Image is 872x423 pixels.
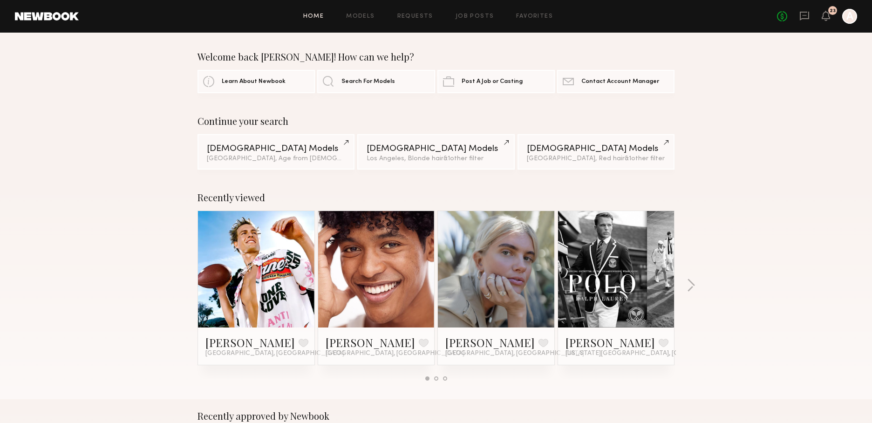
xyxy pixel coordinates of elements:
div: Welcome back [PERSON_NAME]! How can we help? [198,51,674,62]
a: Requests [397,14,433,20]
div: [DEMOGRAPHIC_DATA] Models [527,144,665,153]
a: A [842,9,857,24]
span: Contact Account Manager [581,79,659,85]
a: Job Posts [456,14,494,20]
span: & 1 other filter [443,156,484,162]
a: [DEMOGRAPHIC_DATA] Models[GEOGRAPHIC_DATA], Age from [DEMOGRAPHIC_DATA]. [198,134,354,170]
span: Search For Models [341,79,395,85]
span: Learn About Newbook [222,79,286,85]
span: [GEOGRAPHIC_DATA], [GEOGRAPHIC_DATA] [205,350,344,357]
a: [DEMOGRAPHIC_DATA] Models[GEOGRAPHIC_DATA], Red hair&1other filter [518,134,674,170]
div: Recently viewed [198,192,674,203]
div: [GEOGRAPHIC_DATA], Age from [DEMOGRAPHIC_DATA]. [207,156,345,162]
div: Recently approved by Newbook [198,410,674,422]
a: Post A Job or Casting [437,70,555,93]
div: [DEMOGRAPHIC_DATA] Models [367,144,505,153]
span: & 1 other filter [625,156,665,162]
span: [GEOGRAPHIC_DATA], [GEOGRAPHIC_DATA] [326,350,464,357]
a: [PERSON_NAME] [205,335,295,350]
div: [DEMOGRAPHIC_DATA] Models [207,144,345,153]
div: Los Angeles, Blonde hair [367,156,505,162]
div: [GEOGRAPHIC_DATA], Red hair [527,156,665,162]
span: Post A Job or Casting [462,79,523,85]
a: [PERSON_NAME] [565,335,655,350]
a: Models [346,14,375,20]
a: Search For Models [317,70,435,93]
div: 23 [830,8,836,14]
a: Favorites [516,14,553,20]
div: Continue your search [198,116,674,127]
a: Learn About Newbook [198,70,315,93]
a: [DEMOGRAPHIC_DATA] ModelsLos Angeles, Blonde hair&1other filter [357,134,514,170]
a: Contact Account Manager [557,70,674,93]
a: [PERSON_NAME] [445,335,535,350]
a: Home [303,14,324,20]
span: [US_STATE][GEOGRAPHIC_DATA], [GEOGRAPHIC_DATA] [565,350,740,357]
a: [PERSON_NAME] [326,335,415,350]
span: [GEOGRAPHIC_DATA], [GEOGRAPHIC_DATA] [445,350,584,357]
